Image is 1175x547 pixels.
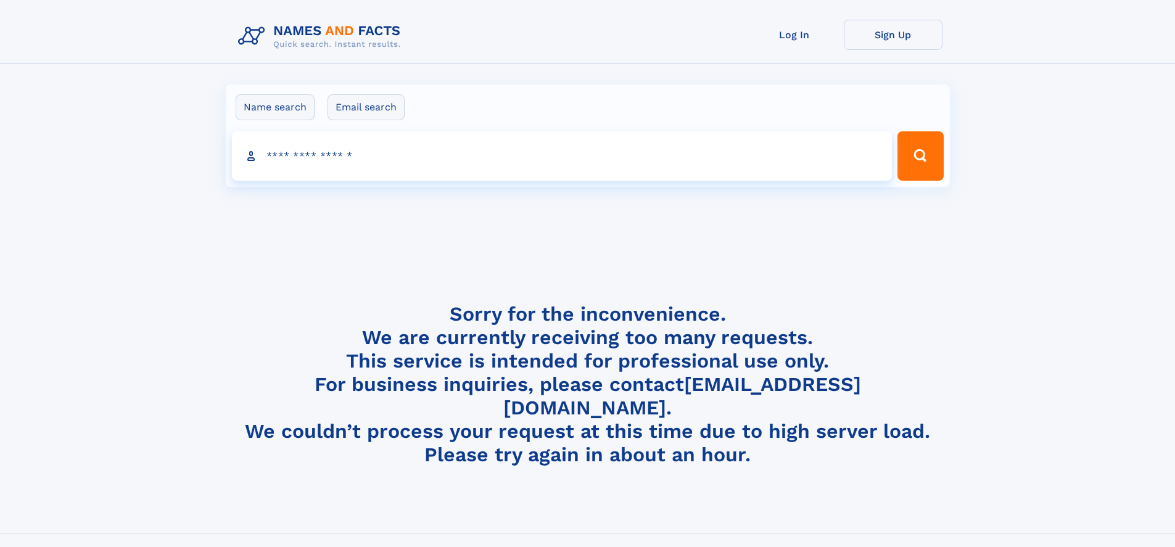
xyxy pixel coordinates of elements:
[503,372,861,419] a: [EMAIL_ADDRESS][DOMAIN_NAME]
[232,131,893,181] input: search input
[745,20,844,50] a: Log In
[233,302,942,467] h4: Sorry for the inconvenience. We are currently receiving too many requests. This service is intend...
[328,94,405,120] label: Email search
[236,94,315,120] label: Name search
[844,20,942,50] a: Sign Up
[233,20,411,53] img: Logo Names and Facts
[897,131,943,181] button: Search Button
